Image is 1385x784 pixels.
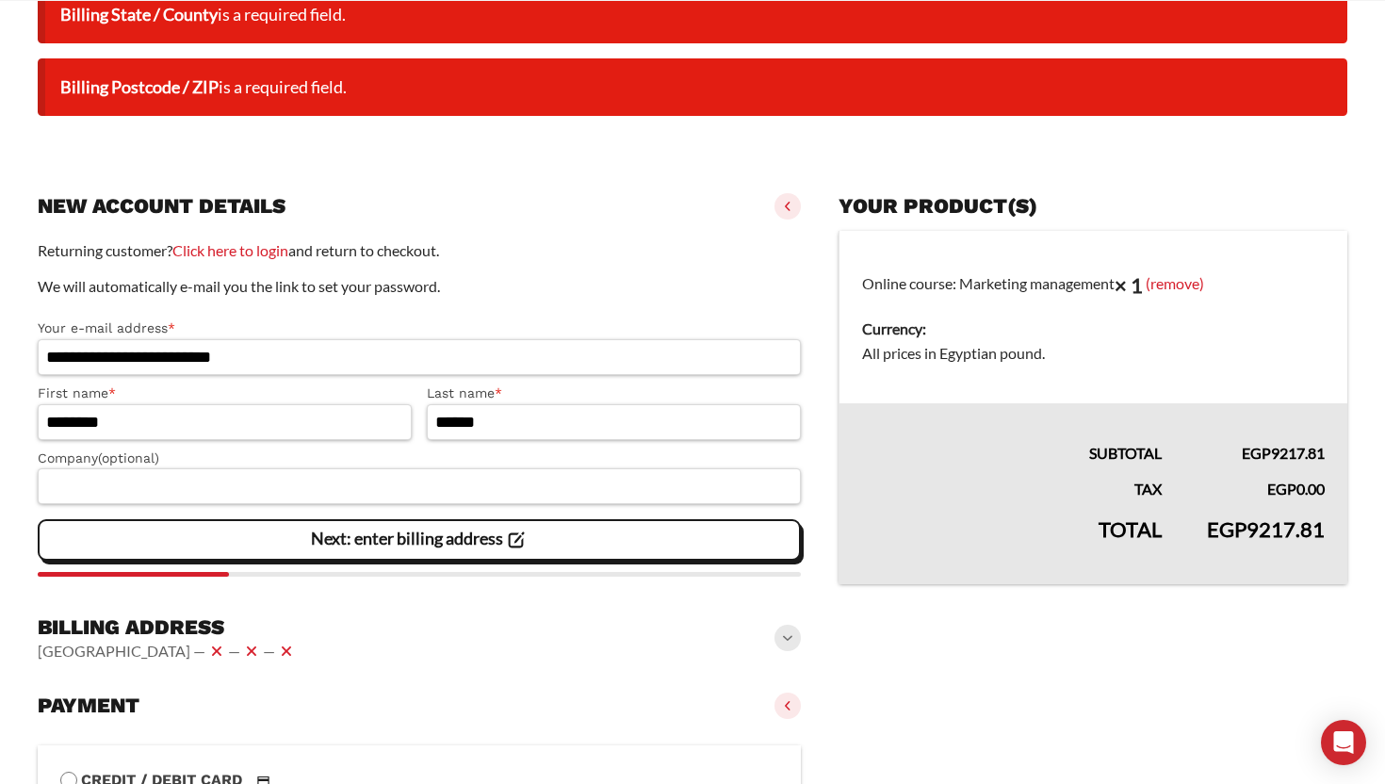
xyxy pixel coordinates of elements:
h3: New account details [38,193,285,220]
label: Your e-mail address [38,318,801,339]
th: Subtotal [839,403,1185,465]
strong: Billing Postcode / ZIP [60,76,219,97]
p: We will automatically e-mail you the link to set your password. [38,274,801,299]
span: (optional) [98,450,159,465]
bdi: 0.00 [1267,480,1325,498]
dt: Currency: [862,317,1325,341]
div: Open Intercom Messenger [1321,720,1366,765]
h3: Billing address [38,614,298,641]
th: Total [839,501,1185,584]
a: (remove) [1146,273,1204,291]
a: Click here to login [172,241,288,259]
label: First name [38,383,412,404]
dd: All prices in Egyptian pound. [862,341,1325,366]
a: Billing State / Countyis a required field. [60,4,346,24]
p: Returning customer? and return to checkout. [38,238,801,263]
th: Tax [839,465,1185,501]
vaadin-horizontal-layout: [GEOGRAPHIC_DATA] — — — [38,640,298,662]
bdi: 9217.81 [1207,516,1325,542]
span: EGP [1207,516,1246,542]
bdi: 9217.81 [1242,444,1325,462]
label: Last name [427,383,801,404]
span: EGP [1267,480,1296,498]
vaadin-button: Next: enter billing address [38,519,801,561]
h3: Payment [38,693,139,719]
strong: × 1 [1115,272,1143,298]
a: Billing Postcode / ZIPis a required field. [60,76,347,97]
strong: Billing State / County [60,4,218,24]
td: Online course: Marketing management [839,231,1348,404]
label: Company [38,448,801,469]
span: EGP [1242,444,1271,462]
